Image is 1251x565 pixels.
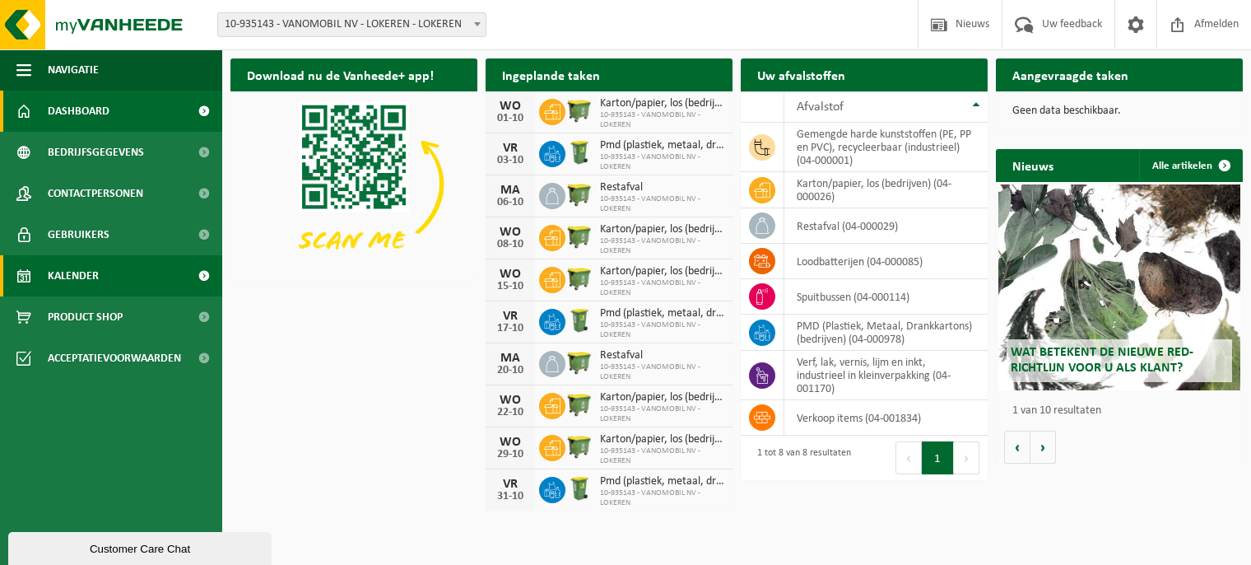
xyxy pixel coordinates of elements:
div: 17-10 [494,323,527,334]
span: Kalender [48,255,99,297]
span: Pmd (plastiek, metaal, drankkartons) (bedrijven) [600,307,724,320]
span: Karton/papier, los (bedrijven) [600,97,724,110]
span: Product Shop [48,297,123,338]
td: gemengde harde kunststoffen (PE, PP en PVC), recycleerbaar (industrieel) (04-000001) [784,123,988,172]
p: 1 van 10 resultaten [1012,405,1235,417]
img: WB-0240-HPE-GN-50 [565,474,593,502]
span: 10-935143 - VANOMOBIL NV - LOKEREN [600,404,724,424]
span: Navigatie [48,49,99,91]
img: WB-1100-HPE-GN-50 [565,390,593,418]
img: WB-1100-HPE-GN-50 [565,264,593,292]
p: Geen data beschikbaar. [1012,105,1226,117]
img: WB-0240-HPE-GN-50 [565,138,593,166]
span: Karton/papier, los (bedrijven) [600,223,724,236]
span: Dashboard [48,91,109,132]
div: 08-10 [494,239,527,250]
span: Karton/papier, los (bedrijven) [600,391,724,404]
button: Vorige [1004,431,1030,464]
span: Bedrijfsgegevens [48,132,144,173]
span: 10-935143 - VANOMOBIL NV - LOKEREN - LOKEREN [217,12,486,37]
div: 1 tot 8 van 8 resultaten [749,440,851,476]
span: 10-935143 - VANOMOBIL NV - LOKEREN [600,110,724,130]
div: 03-10 [494,155,527,166]
div: VR [494,142,527,155]
td: loodbatterijen (04-000085) [784,244,988,279]
span: 10-935143 - VANOMOBIL NV - LOKEREN [600,194,724,214]
span: Wat betekent de nieuwe RED-richtlijn voor u als klant? [1011,346,1193,375]
span: Afvalstof [797,100,844,114]
div: 31-10 [494,491,527,502]
div: VR [494,310,527,323]
a: Alle artikelen [1139,149,1241,182]
div: WO [494,436,527,449]
span: Restafval [600,349,724,362]
div: 29-10 [494,449,527,460]
div: MA [494,352,527,365]
td: verkoop items (04-001834) [784,400,988,436]
span: Karton/papier, los (bedrijven) [600,265,724,278]
td: PMD (Plastiek, Metaal, Drankkartons) (bedrijven) (04-000978) [784,315,988,351]
img: WB-1100-HPE-GN-50 [565,180,593,208]
span: Acceptatievoorwaarden [48,338,181,379]
td: restafval (04-000029) [784,208,988,244]
div: 01-10 [494,113,527,124]
div: 15-10 [494,281,527,292]
button: 1 [922,441,954,474]
a: Wat betekent de nieuwe RED-richtlijn voor u als klant? [998,184,1240,390]
div: 06-10 [494,197,527,208]
span: Pmd (plastiek, metaal, drankkartons) (bedrijven) [600,139,724,152]
span: 10-935143 - VANOMOBIL NV - LOKEREN - LOKEREN [218,13,486,36]
div: 22-10 [494,407,527,418]
img: WB-0240-HPE-GN-50 [565,306,593,334]
img: WB-1100-HPE-GN-50 [565,348,593,376]
td: verf, lak, vernis, lijm en inkt, industrieel in kleinverpakking (04-001170) [784,351,988,400]
span: 10-935143 - VANOMOBIL NV - LOKEREN [600,488,724,508]
iframe: chat widget [8,529,275,565]
div: WO [494,394,527,407]
span: Pmd (plastiek, metaal, drankkartons) (bedrijven) [600,475,724,488]
span: 10-935143 - VANOMOBIL NV - LOKEREN [600,278,724,298]
img: WB-1100-HPE-GN-50 [565,96,593,124]
div: VR [494,478,527,491]
span: 10-935143 - VANOMOBIL NV - LOKEREN [600,320,724,340]
td: karton/papier, los (bedrijven) (04-000026) [784,172,988,208]
span: 10-935143 - VANOMOBIL NV - LOKEREN [600,446,724,466]
img: WB-1100-HPE-GN-50 [565,222,593,250]
h2: Nieuws [996,149,1070,181]
span: 10-935143 - VANOMOBIL NV - LOKEREN [600,152,724,172]
button: Volgende [1030,431,1056,464]
div: 20-10 [494,365,527,376]
span: Restafval [600,181,724,194]
div: WO [494,268,527,281]
span: Karton/papier, los (bedrijven) [600,433,724,446]
h2: Download nu de Vanheede+ app! [230,58,450,91]
img: Download de VHEPlus App [230,91,477,277]
span: Contactpersonen [48,173,143,214]
span: 10-935143 - VANOMOBIL NV - LOKEREN [600,362,724,382]
span: Gebruikers [48,214,109,255]
div: WO [494,226,527,239]
span: 10-935143 - VANOMOBIL NV - LOKEREN [600,236,724,256]
h2: Aangevraagde taken [996,58,1145,91]
td: spuitbussen (04-000114) [784,279,988,315]
div: WO [494,100,527,113]
button: Previous [895,441,922,474]
button: Next [954,441,979,474]
img: WB-1100-HPE-GN-50 [565,432,593,460]
div: MA [494,184,527,197]
h2: Ingeplande taken [486,58,616,91]
h2: Uw afvalstoffen [741,58,862,91]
